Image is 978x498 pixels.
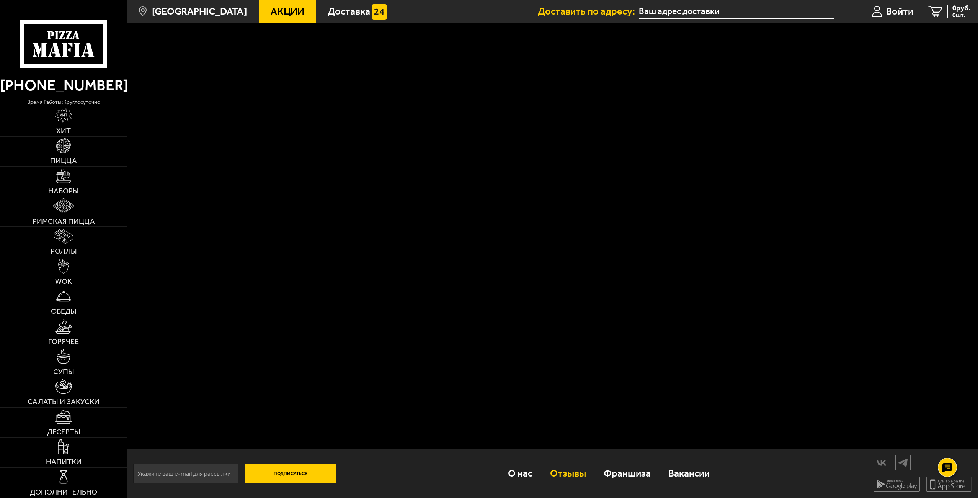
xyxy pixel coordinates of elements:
input: Ваш адрес доставки [639,5,834,19]
span: Супы [53,368,74,376]
span: Салаты и закуски [28,398,100,406]
span: Десерты [47,428,80,436]
span: WOK [55,278,72,285]
span: [GEOGRAPHIC_DATA] [152,7,247,16]
span: Войти [886,7,913,16]
span: Акции [271,7,304,16]
img: tg [896,456,910,469]
span: Дополнительно [30,488,97,496]
span: Наборы [48,187,79,195]
button: Подписаться [245,464,336,483]
img: vk [874,456,889,469]
span: Доставка [328,7,370,16]
img: 15daf4d41897b9f0e9f617042186c801.svg [372,4,387,20]
span: Хит [56,127,71,135]
span: Обеды [51,308,77,315]
a: О нас [499,457,541,490]
span: Напитки [46,458,82,466]
a: Отзывы [541,457,595,490]
span: Пицца [50,157,77,165]
span: 0 шт. [952,12,970,18]
span: 0 руб. [952,5,970,12]
a: Вакансии [660,457,718,490]
span: Доставить по адресу: [538,7,639,16]
a: Франшиза [595,457,660,490]
input: Укажите ваш e-mail для рассылки [133,464,238,483]
span: Горячее [48,338,79,346]
span: Роллы [51,247,77,255]
span: Римская пицца [33,218,95,225]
